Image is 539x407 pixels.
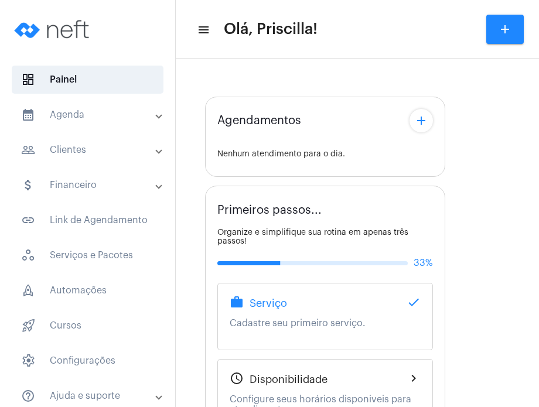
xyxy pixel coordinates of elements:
span: Configurações [12,347,163,375]
mat-expansion-panel-header: sidenav iconFinanceiro [7,171,175,199]
span: Serviços e Pacotes [12,241,163,269]
mat-icon: sidenav icon [21,143,35,157]
span: sidenav icon [21,248,35,262]
mat-icon: sidenav icon [21,178,35,192]
div: Nenhum atendimento para o dia. [217,150,433,159]
span: sidenav icon [21,73,35,87]
span: Link de Agendamento [12,206,163,234]
mat-panel-title: Agenda [21,108,156,122]
span: sidenav icon [21,319,35,333]
mat-icon: sidenav icon [21,108,35,122]
span: Automações [12,276,163,305]
span: Olá, Priscilla! [224,20,318,39]
span: Agendamentos [217,114,301,127]
mat-icon: sidenav icon [21,389,35,403]
mat-icon: chevron_right [407,371,421,385]
mat-panel-title: Clientes [21,143,156,157]
mat-icon: schedule [230,371,244,385]
span: sidenav icon [21,283,35,297]
span: Organize e simplifique sua rotina em apenas três passos! [217,228,408,245]
mat-icon: sidenav icon [197,23,209,37]
span: Disponibilidade [250,374,328,385]
span: Serviço [250,297,287,309]
mat-icon: sidenav icon [21,213,35,227]
mat-panel-title: Financeiro [21,178,156,192]
img: logo-neft-novo-2.png [9,6,97,53]
span: Cursos [12,312,163,340]
mat-expansion-panel-header: sidenav iconAgenda [7,101,175,129]
p: Cadastre seu primeiro serviço. [230,318,421,329]
mat-icon: add [498,22,512,36]
mat-icon: done [407,295,421,309]
span: sidenav icon [21,354,35,368]
mat-icon: add [414,114,428,128]
span: Primeiros passos... [217,204,322,217]
mat-expansion-panel-header: sidenav iconClientes [7,136,175,164]
span: Painel [12,66,163,94]
mat-panel-title: Ajuda e suporte [21,389,156,403]
mat-icon: work [230,295,244,309]
span: 33% [414,258,433,268]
